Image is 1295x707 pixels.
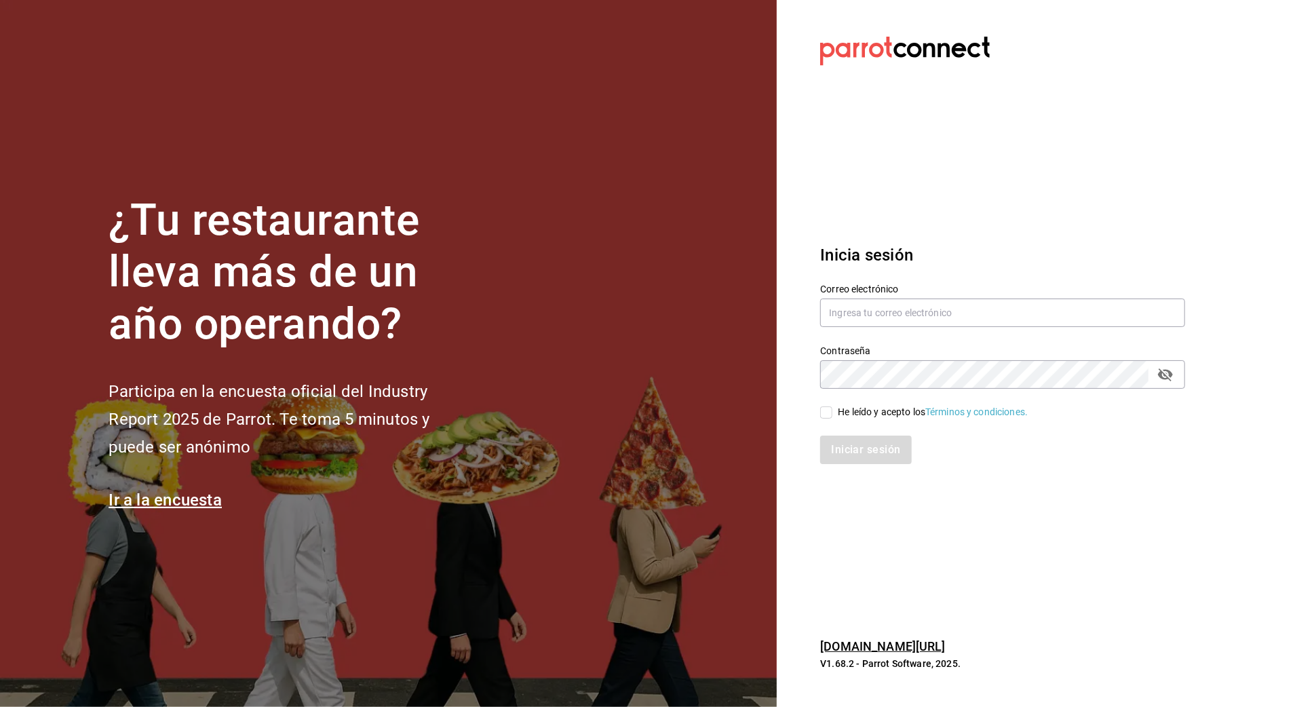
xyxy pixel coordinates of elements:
[109,378,475,461] h2: Participa en la encuesta oficial del Industry Report 2025 de Parrot. Te toma 5 minutos y puede se...
[1154,363,1177,386] button: passwordField
[820,299,1185,327] input: Ingresa tu correo electrónico
[820,243,1185,267] h3: Inicia sesión
[838,405,1028,419] div: He leído y acepto los
[820,346,1185,356] label: Contraseña
[109,195,475,351] h1: ¿Tu restaurante lleva más de un año operando?
[820,657,1185,670] p: V1.68.2 - Parrot Software, 2025.
[925,406,1028,417] a: Términos y condiciones.
[109,491,222,510] a: Ir a la encuesta
[820,639,945,653] a: [DOMAIN_NAME][URL]
[820,284,1185,294] label: Correo electrónico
